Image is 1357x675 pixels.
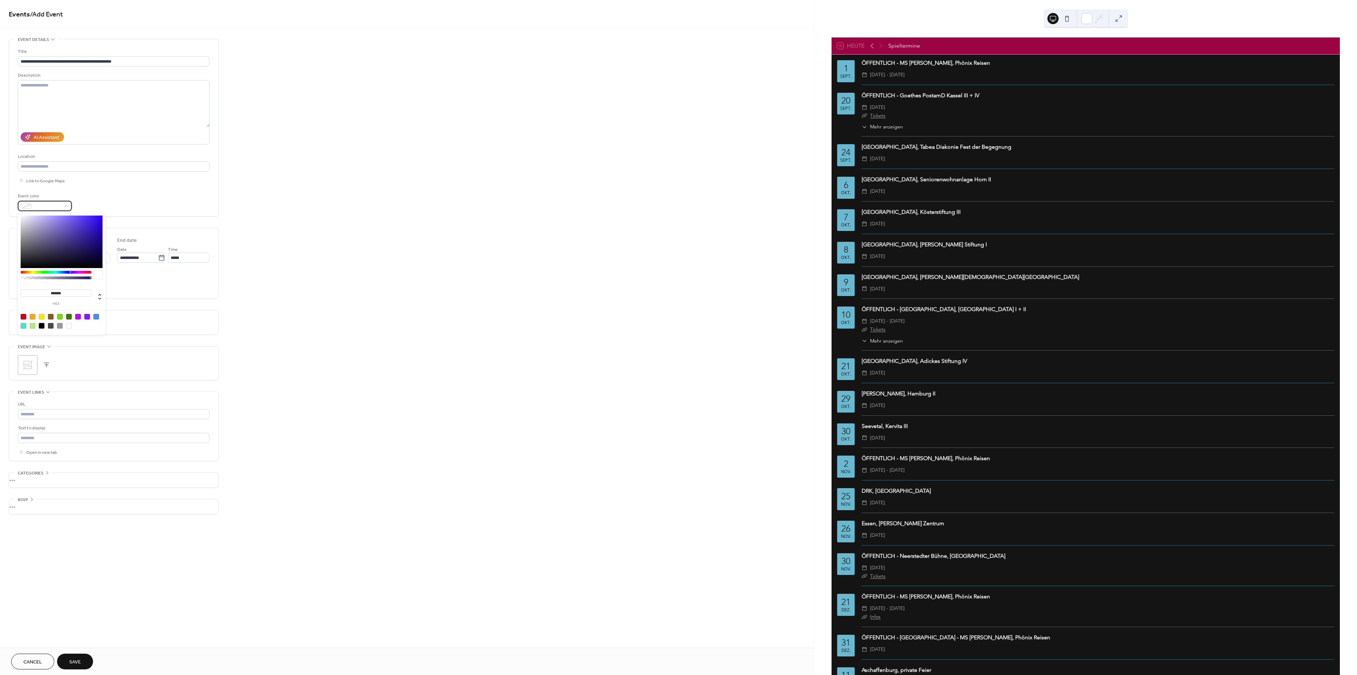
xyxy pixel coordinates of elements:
[841,502,851,507] div: Nov.
[870,645,885,654] span: [DATE]
[30,8,63,21] span: / Add Event
[870,123,903,131] span: Mehr anzeigen
[9,499,218,514] div: •••
[841,394,850,403] div: 29
[888,42,920,50] div: Spieltermine
[841,608,850,612] div: Dez.
[84,314,90,319] div: #9013FE
[862,593,990,600] a: ÖFFENTLICH - MS [PERSON_NAME], Phönix Reisen
[9,8,30,21] a: Events
[39,323,44,329] div: #000000
[841,405,851,409] div: Okt.
[870,220,885,228] span: [DATE]
[18,72,208,79] div: Description
[841,288,851,293] div: Okt.
[11,654,54,669] a: Cancel
[862,285,867,293] div: ​
[841,524,850,533] div: 26
[870,337,903,345] span: Mehr anzeigen
[862,337,867,345] div: ​
[862,337,903,345] button: ​Mehr anzeigen
[862,357,1334,365] div: [GEOGRAPHIC_DATA], Adickes Stiftung IV
[862,155,867,163] div: ​
[862,454,1334,463] div: ÖFFENTLICH - MS [PERSON_NAME], Phönix Reisen
[862,564,867,572] div: ​
[18,470,43,477] span: Categories
[18,389,44,396] span: Event links
[841,598,850,606] div: 21
[844,181,848,189] div: 6
[30,314,35,319] div: #F5A623
[870,187,885,196] span: [DATE]
[21,323,26,329] div: #50E3C2
[862,103,867,112] div: ​
[48,323,54,329] div: #4A4A4A
[862,317,867,325] div: ​
[841,648,850,653] div: Dez.
[862,613,867,621] div: ​
[862,487,1334,495] div: DRK, [GEOGRAPHIC_DATA]
[862,466,867,474] div: ​
[18,355,37,375] div: ;
[870,499,885,507] span: [DATE]
[841,427,850,436] div: 30
[840,74,851,79] div: Sept.
[841,255,851,260] div: Okt.
[9,473,218,487] div: •••
[862,633,1334,642] div: ÖFFENTLICH - [GEOGRAPHIC_DATA] - MS [PERSON_NAME], Phönix Reisen
[21,302,91,306] label: hex
[48,314,54,319] div: #8B572A
[117,237,137,244] div: End date
[870,573,885,579] a: Tickets
[870,317,905,325] span: [DATE] - [DATE]
[870,604,905,613] span: [DATE] - [DATE]
[862,389,1334,398] div: [PERSON_NAME], Hamburg II
[870,103,885,112] span: [DATE]
[862,123,903,131] button: ​Mehr anzeigen
[862,645,867,654] div: ​
[18,401,208,408] div: URL
[870,531,885,540] span: [DATE]
[870,112,885,119] a: Tickets
[66,314,72,319] div: #417505
[844,278,848,287] div: 9
[844,459,848,468] div: 2
[870,434,885,442] span: [DATE]
[870,369,885,377] span: [DATE]
[841,492,850,501] div: 25
[841,148,850,157] div: 24
[862,306,1026,312] a: ÖFFENTLICH - [GEOGRAPHIC_DATA], [GEOGRAPHIC_DATA] I + II
[862,59,1334,67] div: ÖFFENTLICH - MS [PERSON_NAME], Phönix Reisen
[57,654,93,669] button: Save
[840,106,851,111] div: Sept.
[870,564,885,572] span: [DATE]
[39,314,44,319] div: #F8E71C
[841,223,851,227] div: Okt.
[57,314,63,319] div: #7ED321
[30,323,35,329] div: #B8E986
[862,369,867,377] div: ​
[69,659,81,666] span: Save
[21,132,64,142] button: AI Assistant
[841,638,850,647] div: 31
[862,208,1334,216] div: [GEOGRAPHIC_DATA], Kösterstiftung III
[34,134,59,141] div: AI Assistant
[862,519,1334,528] div: Essen, [PERSON_NAME] Zentrum
[21,314,26,319] div: #D0021B
[870,252,885,261] span: [DATE]
[862,112,867,120] div: ​
[862,240,1334,249] div: [GEOGRAPHIC_DATA], [PERSON_NAME] Stiftung I
[841,362,850,371] div: 21
[841,96,850,105] div: 20
[862,187,867,196] div: ​
[862,71,867,79] div: ​
[870,155,885,163] span: [DATE]
[18,496,28,504] span: RSVP
[844,64,848,73] div: 1
[23,659,42,666] span: Cancel
[870,466,905,474] span: [DATE] - [DATE]
[862,220,867,228] div: ​
[862,531,867,540] div: ​
[26,449,57,456] span: Open in new tab
[18,424,208,432] div: Text to display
